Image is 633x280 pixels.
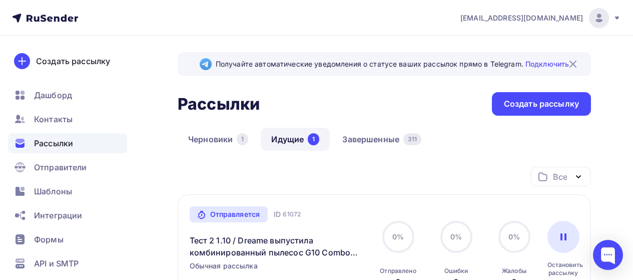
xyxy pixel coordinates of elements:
[34,89,72,101] span: Дашборд
[392,232,404,241] span: 0%
[283,209,301,219] span: 61072
[34,257,79,269] span: API и SMTP
[34,185,72,197] span: Шаблоны
[308,133,319,145] div: 1
[178,128,259,151] a: Черновики1
[190,234,361,258] a: Тест 2 1.10 / Dreame выпустила комбинированный пылесос G10 Combo для полов и мебели
[8,85,127,105] a: Дашборд
[200,58,212,70] img: Telegram
[8,157,127,177] a: Отправители
[34,209,82,221] span: Интеграции
[8,109,127,129] a: Контакты
[190,206,268,222] a: Отправляется
[460,13,583,23] span: [EMAIL_ADDRESS][DOMAIN_NAME]
[460,8,621,28] a: [EMAIL_ADDRESS][DOMAIN_NAME]
[261,128,330,151] a: Идущие1
[274,209,281,219] span: ID
[8,229,127,249] a: Формы
[547,261,579,277] div: Остановить рассылку
[178,94,260,114] h2: Рассылки
[403,133,421,145] div: 311
[553,171,567,183] div: Все
[504,98,579,110] div: Создать рассылку
[34,233,64,245] span: Формы
[34,161,87,173] span: Отправители
[8,133,127,153] a: Рассылки
[502,267,526,275] div: Жалобы
[34,113,73,125] span: Контакты
[530,167,591,186] button: Все
[444,267,468,275] div: Ошибки
[237,133,248,145] div: 1
[380,267,416,275] div: Отправлено
[36,55,110,67] div: Создать рассылку
[8,181,127,201] a: Шаблоны
[216,59,569,69] span: Получайте автоматические уведомления о статусе ваших рассылок прямо в Telegram.
[525,60,569,68] a: Подключить
[508,232,520,241] span: 0%
[34,137,73,149] span: Рассылки
[450,232,462,241] span: 0%
[332,128,432,151] a: Завершенные311
[190,261,258,271] span: Обычная рассылка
